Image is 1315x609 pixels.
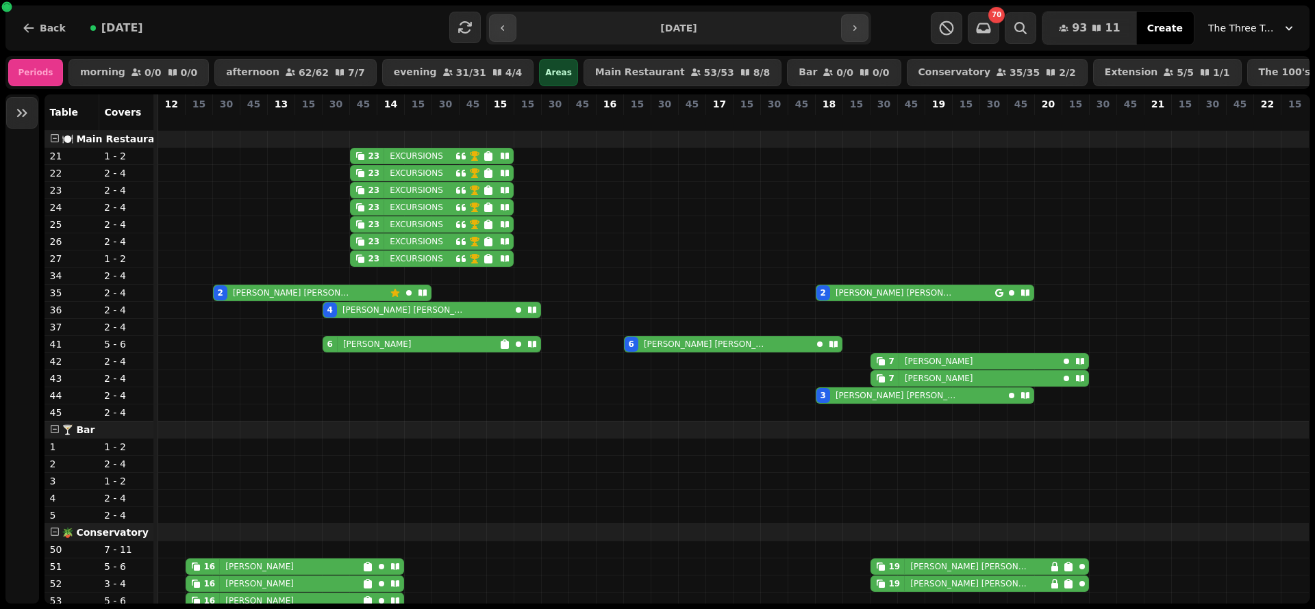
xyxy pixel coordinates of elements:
[358,114,369,127] p: 23
[1072,23,1087,34] span: 93
[194,114,205,127] p: 16
[1177,68,1194,77] p: 5 / 5
[877,97,890,111] p: 30
[1097,97,1110,111] p: 30
[50,320,94,334] p: 37
[50,166,94,180] p: 22
[329,97,342,111] p: 30
[104,320,148,334] p: 2 - 4
[549,97,562,111] p: 30
[495,114,506,127] p: 0
[342,304,468,315] p: [PERSON_NAME] [PERSON_NAME]
[40,23,66,33] span: Back
[889,373,894,384] div: 7
[466,97,479,111] p: 45
[906,114,917,127] p: 0
[226,67,279,78] p: afternoon
[50,508,94,522] p: 5
[192,97,205,111] p: 15
[631,97,644,111] p: 15
[713,97,726,111] p: 17
[660,114,671,127] p: 0
[104,543,148,556] p: 7 - 11
[50,183,94,197] p: 23
[889,578,901,589] div: 19
[343,339,412,350] p: [PERSON_NAME]
[787,59,901,86] button: Bar0/00/0
[605,114,616,127] p: 0
[797,114,807,127] p: 0
[221,114,232,127] p: 2
[79,12,154,44] button: [DATE]
[105,107,142,118] span: Covers
[836,287,955,298] p: [PERSON_NAME] [PERSON_NAME]
[910,561,1030,572] p: [PERSON_NAME] [PERSON_NAME]
[145,68,162,77] p: 0 / 0
[1059,68,1076,77] p: 2 / 2
[8,59,63,86] div: Periods
[704,68,734,77] p: 53 / 53
[1105,67,1157,78] p: Extension
[1016,114,1027,127] p: 0
[824,114,835,127] p: 5
[390,236,443,247] p: EXCURSIONS
[961,114,972,127] p: 0
[50,474,94,488] p: 3
[823,97,836,111] p: 18
[1069,97,1082,111] p: 15
[934,114,944,127] p: 0
[104,560,148,573] p: 5 - 6
[1208,21,1277,35] span: The Three Trees
[821,287,826,298] div: 2
[50,235,94,248] p: 26
[413,114,424,127] p: 5
[204,595,216,606] div: 16
[104,372,148,385] p: 2 - 4
[303,114,314,127] p: 0
[714,114,725,127] p: 0
[368,236,380,247] div: 23
[368,219,380,230] div: 23
[50,303,94,317] p: 36
[11,12,77,44] button: Back
[595,67,685,78] p: Main Restaurant
[394,67,437,78] p: evening
[905,97,918,111] p: 45
[368,253,380,264] div: 23
[50,286,94,300] p: 35
[836,68,853,77] p: 0 / 0
[104,149,148,163] p: 1 - 2
[101,23,143,34] span: [DATE]
[50,269,94,283] p: 34
[50,577,94,591] p: 52
[412,97,425,111] p: 15
[1043,114,1054,127] p: 0
[104,457,148,471] p: 2 - 4
[629,339,634,350] div: 6
[821,390,826,401] div: 3
[889,561,901,572] div: 19
[50,218,94,231] p: 25
[104,218,148,231] p: 2 - 4
[456,68,486,77] p: 31 / 31
[225,561,294,572] p: [PERSON_NAME]
[327,304,333,315] div: 4
[382,59,534,86] button: evening31/314/4
[233,287,351,298] p: [PERSON_NAME] [PERSON_NAME]
[225,578,294,589] p: [PERSON_NAME]
[165,97,178,111] p: 12
[249,114,260,127] p: 0
[918,67,991,78] p: Conservatory
[104,303,148,317] p: 2 - 4
[50,406,94,419] p: 45
[539,59,578,86] div: Areas
[104,440,148,454] p: 1 - 2
[104,508,148,522] p: 2 - 4
[550,114,561,127] p: 0
[521,97,534,111] p: 15
[331,114,342,127] p: 10
[658,97,671,111] p: 30
[836,390,961,401] p: [PERSON_NAME] [PERSON_NAME]
[687,114,698,127] p: 0
[584,59,781,86] button: Main Restaurant53/538/8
